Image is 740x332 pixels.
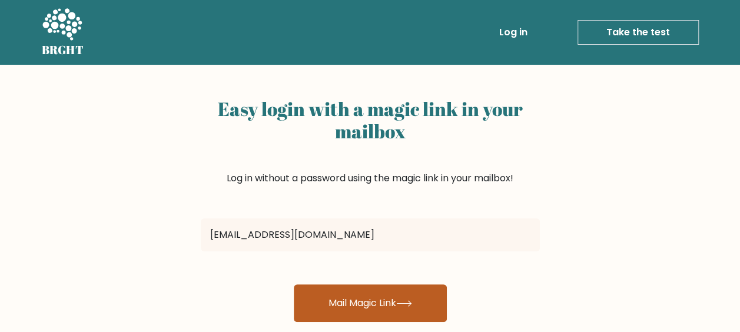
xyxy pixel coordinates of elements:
input: Email [201,218,540,251]
a: BRGHT [42,5,84,60]
h5: BRGHT [42,43,84,57]
a: Log in [495,21,532,44]
h2: Easy login with a magic link in your mailbox [201,98,540,143]
button: Mail Magic Link [294,284,447,322]
div: Log in without a password using the magic link in your mailbox! [201,93,540,214]
a: Take the test [578,20,699,45]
